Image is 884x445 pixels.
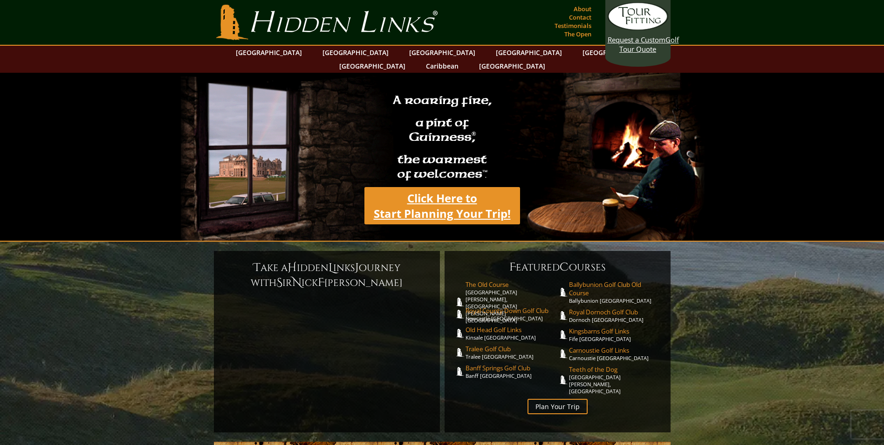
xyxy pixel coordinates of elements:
a: Teeth of the Dog[GEOGRAPHIC_DATA][PERSON_NAME], [GEOGRAPHIC_DATA] [569,365,661,395]
span: C [560,260,569,275]
a: Plan Your Trip [528,399,588,414]
span: F [509,260,516,275]
h6: eatured ourses [454,260,661,275]
a: Kingsbarns Golf LinksFife [GEOGRAPHIC_DATA] [569,327,661,342]
span: S [276,275,282,290]
a: Royal County Down Golf ClubNewcastle [GEOGRAPHIC_DATA] [466,306,558,322]
h2: A roaring fire, a pint of Guinness , the warmest of welcomes™. [387,89,498,187]
a: Contact [567,11,594,24]
span: The Old Course [466,280,558,289]
a: Tralee Golf ClubTralee [GEOGRAPHIC_DATA] [466,345,558,360]
a: Request a CustomGolf Tour Quote [608,2,668,54]
span: F [318,275,324,290]
span: Kingsbarns Golf Links [569,327,661,335]
span: L [329,260,333,275]
a: [GEOGRAPHIC_DATA] [474,59,550,73]
a: [GEOGRAPHIC_DATA] [318,46,393,59]
span: Banff Springs Golf Club [466,364,558,372]
span: Request a Custom [608,35,665,44]
span: T [254,260,260,275]
span: Ballybunion Golf Club Old Course [569,280,661,297]
a: Carnoustie Golf LinksCarnoustie [GEOGRAPHIC_DATA] [569,346,661,362]
a: [GEOGRAPHIC_DATA] [231,46,307,59]
a: [GEOGRAPHIC_DATA] [404,46,480,59]
a: Testimonials [552,19,594,32]
a: Royal Dornoch Golf ClubDornoch [GEOGRAPHIC_DATA] [569,308,661,323]
span: J [355,260,359,275]
a: Click Here toStart Planning Your Trip! [364,187,520,224]
a: Caribbean [421,59,463,73]
span: Old Head Golf Links [466,326,558,334]
h6: ake a idden inks ourney with ir ick [PERSON_NAME] [223,260,431,290]
span: Royal County Down Golf Club [466,306,558,315]
a: Old Head Golf LinksKinsale [GEOGRAPHIC_DATA] [466,326,558,341]
a: Ballybunion Golf Club Old CourseBallybunion [GEOGRAPHIC_DATA] [569,280,661,304]
span: Teeth of the Dog [569,365,661,374]
a: The Open [562,28,594,41]
span: Carnoustie Golf Links [569,346,661,355]
a: About [571,2,594,15]
a: [GEOGRAPHIC_DATA] [335,59,410,73]
span: Tralee Golf Club [466,345,558,353]
span: N [292,275,302,290]
a: [GEOGRAPHIC_DATA] [491,46,567,59]
span: H [288,260,297,275]
a: The Old Course[GEOGRAPHIC_DATA][PERSON_NAME], [GEOGRAPHIC_DATA][PERSON_NAME] [GEOGRAPHIC_DATA] [466,280,558,324]
a: [GEOGRAPHIC_DATA] [578,46,653,59]
span: Royal Dornoch Golf Club [569,308,661,316]
a: Banff Springs Golf ClubBanff [GEOGRAPHIC_DATA] [466,364,558,379]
